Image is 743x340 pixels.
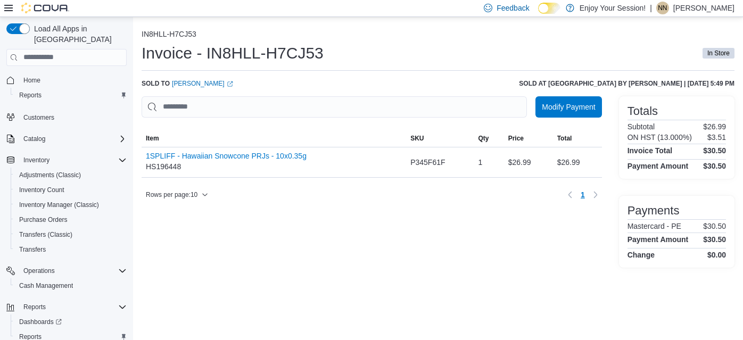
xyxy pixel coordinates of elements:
[11,242,131,257] button: Transfers
[19,171,81,179] span: Adjustments (Classic)
[564,186,602,203] nav: Pagination for table: MemoryTable from EuiInMemoryTable
[142,96,527,118] input: This is a search bar. As you type, the results lower in the page will automatically filter.
[576,186,589,203] button: Page 1 of 1
[658,2,667,14] span: NN
[11,197,131,212] button: Inventory Manager (Classic)
[21,3,69,13] img: Cova
[11,227,131,242] button: Transfers (Classic)
[11,88,131,103] button: Reports
[656,2,669,14] div: Nijil Narayanan
[15,169,85,181] a: Adjustments (Classic)
[15,279,127,292] span: Cash Management
[19,73,127,87] span: Home
[19,154,54,167] button: Inventory
[19,201,99,209] span: Inventory Manager (Classic)
[650,2,652,14] p: |
[15,198,103,211] a: Inventory Manager (Classic)
[703,162,726,170] h4: $30.50
[564,188,576,201] button: Previous page
[19,91,42,99] span: Reports
[19,110,127,123] span: Customers
[557,134,572,143] span: Total
[19,132,49,145] button: Catalog
[474,152,503,173] div: 1
[19,245,46,254] span: Transfers
[410,134,424,143] span: SKU
[19,281,73,290] span: Cash Management
[703,222,726,230] p: $30.50
[15,89,46,102] a: Reports
[15,89,127,102] span: Reports
[23,135,45,143] span: Catalog
[703,146,726,155] h4: $30.50
[15,316,127,328] span: Dashboards
[19,154,127,167] span: Inventory
[576,186,589,203] ul: Pagination for table: MemoryTable from EuiInMemoryTable
[11,168,131,183] button: Adjustments (Classic)
[142,130,406,147] button: Item
[2,72,131,88] button: Home
[628,204,680,217] h3: Payments
[707,48,730,58] span: In Store
[553,152,602,173] div: $26.99
[478,134,489,143] span: Qty
[497,3,529,13] span: Feedback
[703,48,734,59] span: In Store
[628,162,689,170] h4: Payment Amount
[19,215,68,224] span: Purchase Orders
[504,130,553,147] button: Price
[19,74,45,87] a: Home
[628,235,689,244] h4: Payment Amount
[410,156,445,169] span: P345F61F
[172,79,233,88] a: [PERSON_NAME]External link
[581,189,585,200] span: 1
[142,188,212,201] button: Rows per page:10
[23,156,49,164] span: Inventory
[538,3,560,14] input: Dark Mode
[703,235,726,244] h4: $30.50
[628,105,658,118] h3: Totals
[15,213,127,226] span: Purchase Orders
[19,264,127,277] span: Operations
[15,184,127,196] span: Inventory Count
[142,30,734,40] nav: An example of EuiBreadcrumbs
[146,152,307,160] button: 1SPLIFF - Hawaiian Snowcone PRJs - 10x0.35g
[628,122,655,131] h6: Subtotal
[2,263,131,278] button: Operations
[2,131,131,146] button: Catalog
[15,228,127,241] span: Transfers (Classic)
[628,133,692,142] h6: ON HST (13.000%)
[19,301,127,313] span: Reports
[146,190,197,199] span: Rows per page : 10
[19,132,127,145] span: Catalog
[19,230,72,239] span: Transfers (Classic)
[11,212,131,227] button: Purchase Orders
[19,318,62,326] span: Dashboards
[2,300,131,314] button: Reports
[15,243,127,256] span: Transfers
[504,152,553,173] div: $26.99
[11,278,131,293] button: Cash Management
[19,264,59,277] button: Operations
[30,23,127,45] span: Load All Apps in [GEOGRAPHIC_DATA]
[23,303,46,311] span: Reports
[15,279,77,292] a: Cash Management
[15,228,77,241] a: Transfers (Classic)
[23,267,55,275] span: Operations
[23,113,54,122] span: Customers
[11,183,131,197] button: Inventory Count
[146,152,307,173] div: HS196448
[15,213,72,226] a: Purchase Orders
[19,186,64,194] span: Inventory Count
[2,153,131,168] button: Inventory
[146,134,159,143] span: Item
[142,30,196,38] button: IN8HLL-H7CJ53
[474,130,503,147] button: Qty
[19,301,50,313] button: Reports
[673,2,734,14] p: [PERSON_NAME]
[15,316,66,328] a: Dashboards
[15,184,69,196] a: Inventory Count
[508,134,524,143] span: Price
[11,314,131,329] a: Dashboards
